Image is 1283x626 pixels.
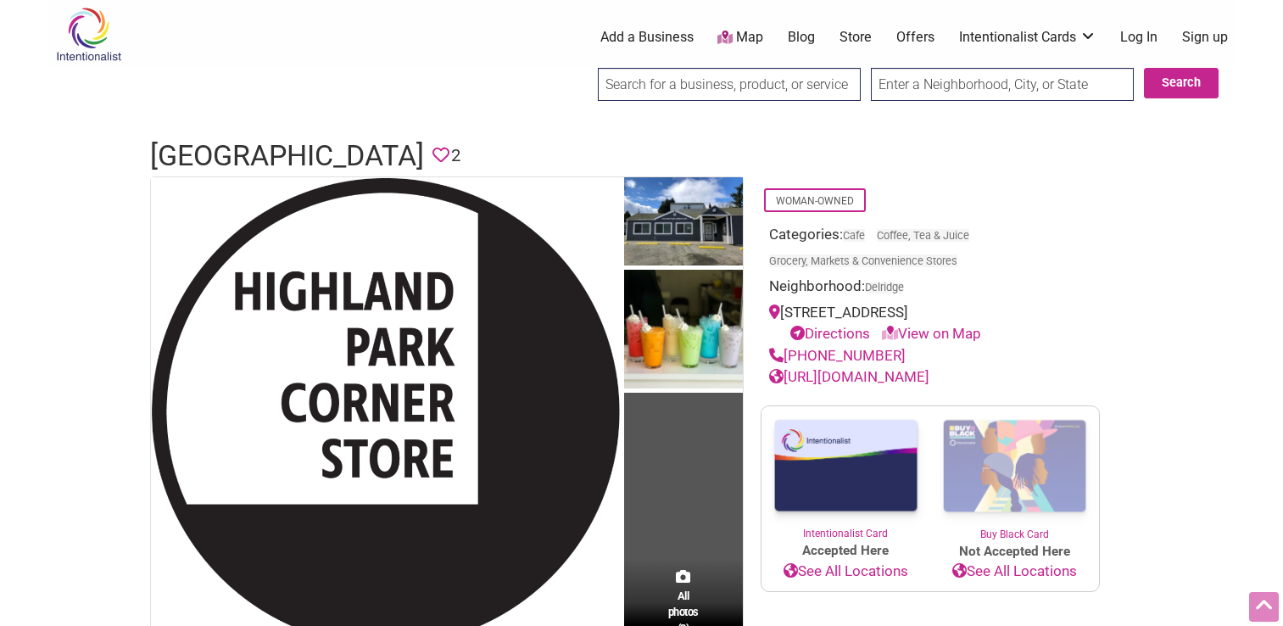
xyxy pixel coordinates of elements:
[769,254,957,267] a: Grocery, Markets & Convenience Stores
[930,542,1099,562] span: Not Accepted Here
[150,136,424,176] h1: [GEOGRAPHIC_DATA]
[788,28,815,47] a: Blog
[769,276,1091,302] div: Neighborhood:
[1182,28,1228,47] a: Sign up
[769,302,1091,345] div: [STREET_ADDRESS]
[451,143,460,169] span: 2
[761,406,930,526] img: Intentionalist Card
[761,541,930,561] span: Accepted Here
[790,325,870,342] a: Directions
[882,325,981,342] a: View on Map
[877,229,969,242] a: Coffee, Tea & Juice
[624,270,743,393] img: Highland Park Corner Store
[1249,592,1279,622] div: Scroll Back to Top
[761,406,930,541] a: Intentionalist Card
[598,68,861,101] input: Search for a business, product, or service
[624,177,743,271] img: Highland Park Corner Store
[717,28,763,48] a: Map
[1144,68,1219,98] button: Search
[48,7,129,62] img: Intentionalist
[930,561,1099,583] a: See All Locations
[840,28,872,47] a: Store
[600,28,694,47] a: Add a Business
[843,229,865,242] a: Cafe
[1120,28,1157,47] a: Log In
[959,28,1096,47] a: Intentionalist Cards
[865,282,904,293] span: Delridge
[896,28,934,47] a: Offers
[776,195,854,207] a: Woman-Owned
[769,368,929,385] a: [URL][DOMAIN_NAME]
[769,347,906,364] a: [PHONE_NUMBER]
[930,406,1099,527] img: Buy Black Card
[769,224,1091,277] div: Categories:
[930,406,1099,542] a: Buy Black Card
[871,68,1134,101] input: Enter a Neighborhood, City, or State
[761,561,930,583] a: See All Locations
